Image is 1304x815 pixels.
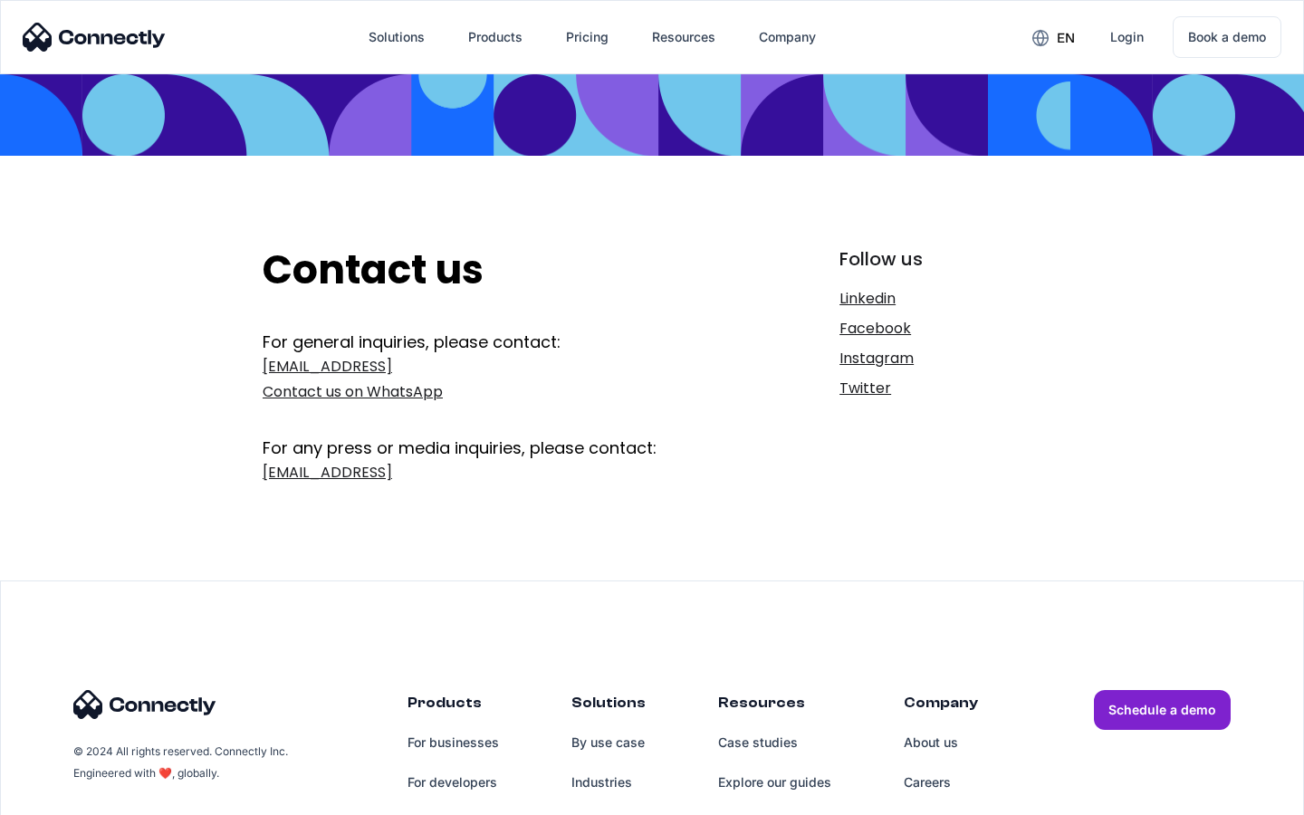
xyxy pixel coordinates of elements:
a: Industries [571,762,646,802]
div: Company [759,24,816,50]
a: For developers [407,762,499,802]
div: © 2024 All rights reserved. Connectly Inc. Engineered with ❤️, globally. [73,741,291,784]
a: [EMAIL_ADDRESS]Contact us on WhatsApp [263,354,722,405]
a: Book a demo [1173,16,1281,58]
div: For any press or media inquiries, please contact: [263,409,722,460]
a: Facebook [839,316,1041,341]
img: Connectly Logo [73,690,216,719]
a: [EMAIL_ADDRESS] [263,460,722,485]
div: Solutions [369,24,425,50]
div: en [1057,25,1075,51]
div: Products [407,690,499,723]
a: Careers [904,762,978,802]
a: Explore our guides [718,762,831,802]
div: Solutions [571,690,646,723]
div: Resources [718,690,831,723]
a: Instagram [839,346,1041,371]
a: Schedule a demo [1094,690,1231,730]
div: Pricing [566,24,609,50]
a: Case studies [718,723,831,762]
a: By use case [571,723,646,762]
a: Twitter [839,376,1041,401]
a: Pricing [551,15,623,59]
a: For businesses [407,723,499,762]
a: About us [904,723,978,762]
a: Login [1096,15,1158,59]
img: Connectly Logo [23,23,166,52]
div: Login [1110,24,1144,50]
ul: Language list [36,783,109,809]
div: Resources [652,24,715,50]
div: Products [468,24,523,50]
div: Company [904,690,978,723]
h2: Contact us [263,246,722,294]
div: For general inquiries, please contact: [263,331,722,354]
aside: Language selected: English [18,783,109,809]
a: Linkedin [839,286,1041,312]
div: Follow us [839,246,1041,272]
